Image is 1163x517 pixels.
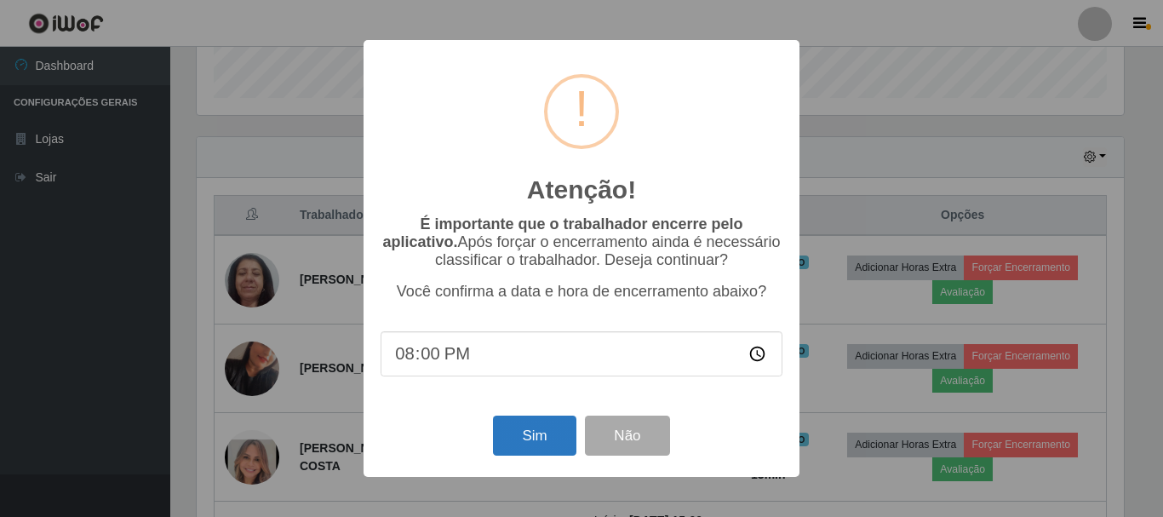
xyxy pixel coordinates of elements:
[527,175,636,205] h2: Atenção!
[493,416,576,456] button: Sim
[382,215,742,250] b: É importante que o trabalhador encerre pelo aplicativo.
[381,215,782,269] p: Após forçar o encerramento ainda é necessário classificar o trabalhador. Deseja continuar?
[585,416,669,456] button: Não
[381,283,782,301] p: Você confirma a data e hora de encerramento abaixo?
